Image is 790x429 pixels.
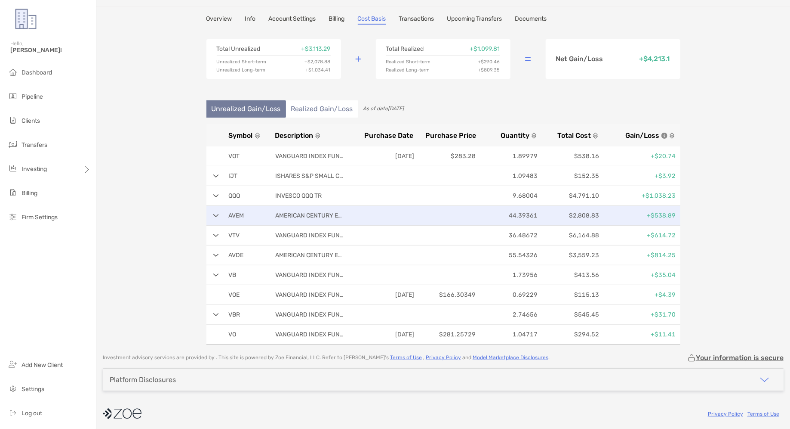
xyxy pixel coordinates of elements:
p: VO [229,329,263,340]
span: As of date [DATE] [363,106,404,112]
img: clients icon [8,115,18,125]
p: + $809.35 [478,68,500,72]
p: Investment advisory services are provided by . This site is powered by Zoe Financial, LLC. Refer ... [103,354,550,361]
img: Zoe Logo [10,3,41,34]
img: add_new_client icon [8,359,18,370]
div: Platform Disclosures [110,376,176,384]
p: IJT [229,171,263,181]
span: Purchase Date [364,131,413,140]
p: 2.74656 [480,309,538,320]
img: arrow open row [213,274,219,277]
p: VBR [229,309,263,320]
span: Log out [22,410,42,417]
p: AMERICAN CENTURY ETF TRUST [275,250,344,261]
p: 44.39361 [480,210,538,221]
a: Upcoming Transfers [447,15,502,25]
span: Firm Settings [22,214,58,221]
p: + $1,099.81 [470,46,500,52]
span: Gain/Loss [626,131,660,140]
p: +$31.70 [602,309,676,320]
p: 1.09483 [480,171,538,181]
p: 55.54326 [480,250,538,261]
p: [DATE] [356,329,414,340]
button: Total Cost [541,131,599,140]
img: arrow open row [213,234,219,237]
p: Your information is secure [696,354,784,362]
p: Realized Short-term [386,59,431,64]
p: VOE [229,289,263,300]
p: +$538.89 [602,210,676,221]
li: Realized Gain/Loss [286,100,358,118]
a: Terms of Use [390,354,422,361]
span: Pipeline [22,93,43,100]
img: settings icon [8,383,18,394]
p: +$814.25 [602,250,676,261]
button: Symbol [229,131,272,140]
a: Account Settings [269,15,316,25]
img: sort [669,133,675,139]
a: Model Marketplace Disclosures [473,354,548,361]
p: [DATE] [356,289,414,300]
p: $2,808.83 [541,210,599,221]
span: Investing [22,165,47,173]
img: sort [531,133,537,139]
p: + $1,034.41 [306,68,331,72]
img: investing icon [8,163,18,174]
button: Quantity [480,131,538,140]
p: Total Realized [386,46,424,52]
img: dashboard icon [8,67,18,77]
img: sort [315,133,321,139]
img: icon info [661,133,667,139]
p: Realized Long-term [386,68,430,72]
span: Transfers [22,141,47,149]
p: VANGUARD INDEX FUNDS [275,329,344,340]
p: + $4,213.1 [639,56,670,62]
p: $6,164.88 [541,230,599,241]
img: company logo [103,404,141,423]
span: Billing [22,190,37,197]
p: VB [229,270,263,280]
img: sort [255,133,261,139]
li: Unrealized Gain/Loss [206,100,286,118]
img: firm-settings icon [8,211,18,222]
p: VOT [229,151,263,162]
p: VTV [229,230,263,241]
p: +$11.41 [602,329,676,340]
p: $294.52 [541,329,599,340]
span: Total Cost [557,131,591,140]
p: $283.28 [418,151,476,162]
p: 1.04717 [480,329,538,340]
p: + $2,078.88 [305,59,331,64]
p: $3,559.23 [541,250,599,261]
span: Description [275,131,313,140]
p: ISHARES S&P SMALL CAP 600 [275,171,344,181]
p: Unrealized Short-term [217,59,267,64]
p: + $290.46 [478,59,500,64]
p: $281.25729 [418,329,476,340]
span: Quantity [501,131,529,140]
p: VANGUARD INDEX FUNDS [275,309,344,320]
p: VANGUARD INDEX FUNDS [275,151,344,162]
p: 1.89979 [480,151,538,162]
p: AVDE [229,250,263,261]
p: QQQ [229,190,263,201]
p: 1.73956 [480,270,538,280]
img: transfers icon [8,139,18,149]
p: $115.13 [541,289,599,300]
p: Unrealized Long-term [217,68,266,72]
p: +$20.74 [602,151,676,162]
span: Dashboard [22,69,52,76]
a: Cost Basis [358,15,386,25]
p: INVESCO QQQ TR [275,190,344,201]
button: Purchase Date [356,131,414,140]
a: Privacy Policy [426,354,461,361]
p: [DATE] [356,151,414,162]
p: $152.35 [541,171,599,181]
p: + $3,113.29 [301,46,331,52]
button: Purchase Price [417,131,476,140]
span: Purchase Price [425,131,476,140]
p: VANGUARD INDEX FUNDS [275,289,344,300]
span: Add New Client [22,361,63,369]
p: $4,791.10 [541,190,599,201]
span: Symbol [229,131,253,140]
